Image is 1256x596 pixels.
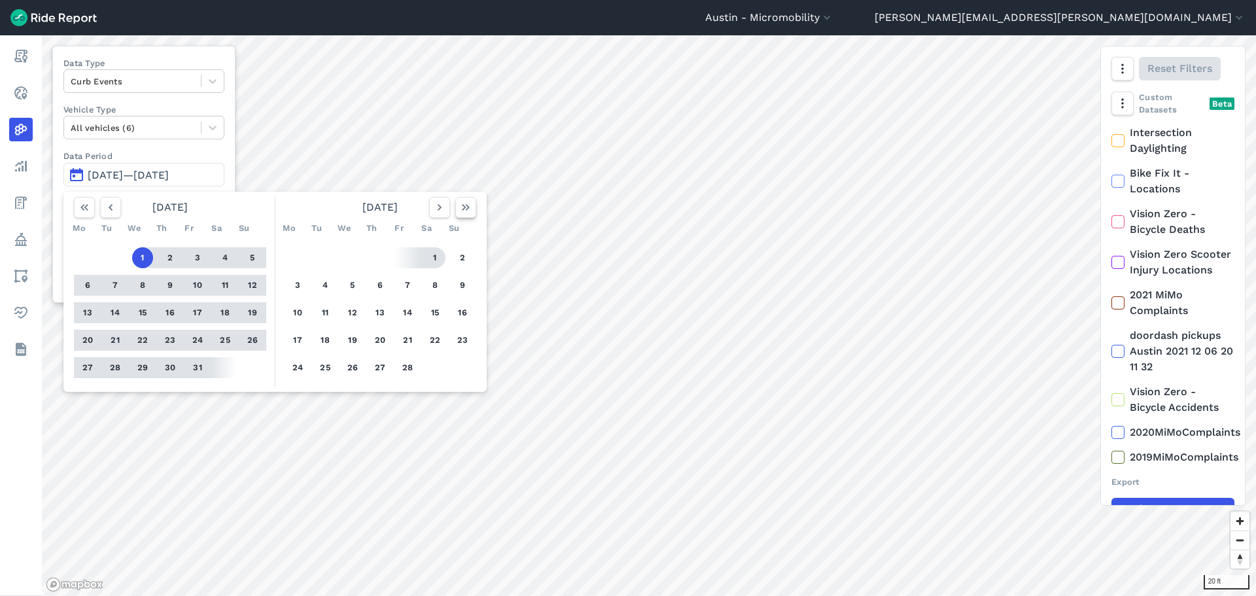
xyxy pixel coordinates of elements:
button: 5 [342,275,363,296]
button: 19 [242,302,263,323]
div: Mo [279,218,300,239]
button: 8 [132,275,153,296]
a: Datasets [9,338,33,361]
button: 19 [342,330,363,351]
a: Report [9,44,33,68]
button: 2 [160,247,181,268]
button: 22 [425,330,445,351]
button: 15 [425,302,445,323]
div: Mo [69,218,90,239]
button: Reset Filters [1139,57,1221,80]
a: Policy [9,228,33,251]
button: Austin - Micromobility [705,10,833,26]
button: [PERSON_NAME][EMAIL_ADDRESS][PERSON_NAME][DOMAIN_NAME] [875,10,1246,26]
div: [DATE] [279,197,481,218]
label: 2020MiMoComplaints [1111,425,1234,440]
button: 7 [397,275,418,296]
button: 9 [160,275,181,296]
button: 1 [132,247,153,268]
button: 31 [187,357,208,378]
label: Intersection Daylighting [1111,125,1234,156]
div: Fr [179,218,200,239]
button: 4 [315,275,336,296]
button: Export Data [1111,498,1234,521]
div: We [124,218,145,239]
div: Sa [206,218,227,239]
span: Reset Filters [1147,61,1212,77]
button: 3 [287,275,308,296]
button: 10 [287,302,308,323]
div: Beta [1210,97,1234,110]
button: 13 [370,302,391,323]
a: Heatmaps [9,118,33,141]
button: 7 [105,275,126,296]
label: Bike Fix It - Locations [1111,166,1234,197]
button: 24 [287,357,308,378]
button: Reset bearing to north [1230,550,1249,569]
button: 8 [425,275,445,296]
a: Health [9,301,33,324]
button: 9 [452,275,473,296]
button: 16 [452,302,473,323]
a: Areas [9,264,33,288]
div: Tu [96,218,117,239]
button: 17 [287,330,308,351]
button: 5 [242,247,263,268]
button: 13 [77,302,98,323]
button: 14 [397,302,418,323]
div: Tu [306,218,327,239]
button: 15 [132,302,153,323]
a: Analyze [9,154,33,178]
a: Realtime [9,81,33,105]
button: 11 [315,302,336,323]
div: [DATE] [69,197,271,218]
button: Zoom out [1230,531,1249,550]
label: Data Type [63,57,224,69]
button: 27 [77,357,98,378]
button: 26 [242,330,263,351]
button: 3 [187,247,208,268]
button: 20 [370,330,391,351]
label: Vision Zero - Bicycle Accidents [1111,384,1234,415]
canvas: Map [42,35,1256,596]
button: 21 [105,330,126,351]
button: 11 [215,275,235,296]
button: 14 [105,302,126,323]
button: 28 [105,357,126,378]
button: 30 [160,357,181,378]
button: 23 [160,330,181,351]
button: 16 [160,302,181,323]
div: Th [151,218,172,239]
span: Export Data [1150,502,1212,517]
div: Custom Datasets [1111,91,1234,116]
button: 2 [452,247,473,268]
a: Fees [9,191,33,215]
button: 25 [215,330,235,351]
div: Export [1111,476,1234,488]
button: 17 [187,302,208,323]
div: Th [361,218,382,239]
button: 20 [77,330,98,351]
div: Fr [389,218,410,239]
button: 21 [397,330,418,351]
img: Ride Report [10,9,97,26]
a: Mapbox logo [46,577,103,592]
button: 12 [242,275,263,296]
label: Vision Zero - Bicycle Deaths [1111,206,1234,237]
label: Vehicle Type [63,103,224,116]
button: 27 [370,357,391,378]
button: 18 [315,330,336,351]
button: [DATE]—[DATE] [63,163,224,186]
label: 2021 MiMo Complaints [1111,287,1234,319]
label: Data Period [63,150,224,162]
button: 22 [132,330,153,351]
button: 28 [397,357,418,378]
button: 6 [77,275,98,296]
button: 26 [342,357,363,378]
div: Su [234,218,254,239]
button: 25 [315,357,336,378]
label: 2019MiMoComplaints [1111,449,1234,465]
button: Zoom in [1230,512,1249,531]
button: 18 [215,302,235,323]
span: [DATE]—[DATE] [88,169,169,181]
